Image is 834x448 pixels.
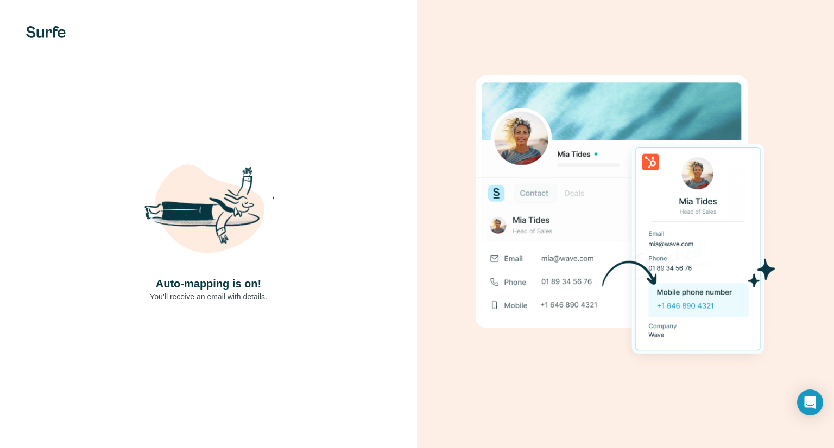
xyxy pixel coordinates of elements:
[143,146,274,276] img: Shaka Illustration
[476,75,775,372] img: Download Success
[26,26,66,38] img: Surfe's logo
[797,389,823,415] div: Open Intercom Messenger
[156,276,261,291] h4: Auto-mapping is on!
[150,291,267,302] p: You’ll receive an email with details.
